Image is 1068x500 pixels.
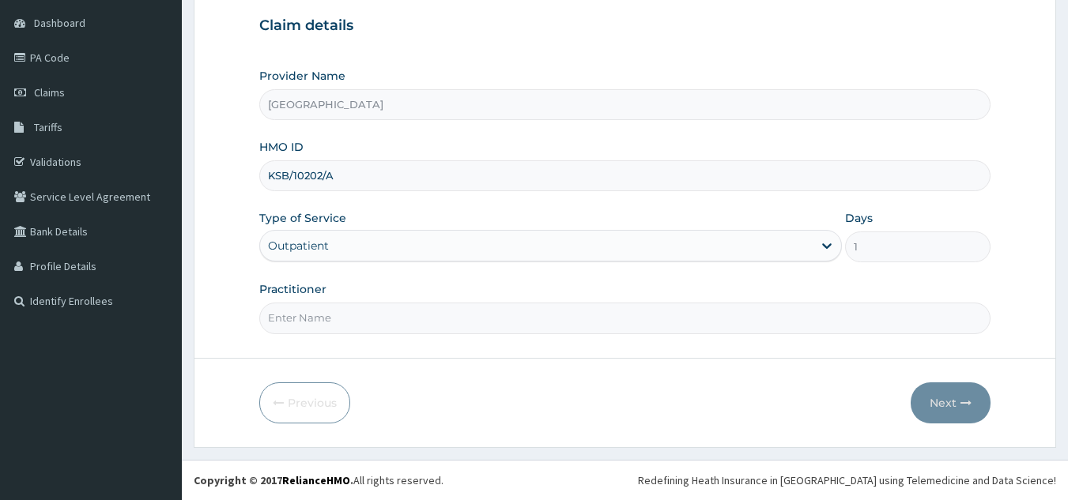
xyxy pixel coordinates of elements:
span: Claims [34,85,65,100]
a: RelianceHMO [282,473,350,487]
label: Practitioner [259,281,326,297]
span: Dashboard [34,16,85,30]
button: Next [911,382,991,423]
span: Tariffs [34,120,62,134]
input: Enter HMO ID [259,160,991,191]
label: Days [845,210,873,226]
label: Type of Service [259,210,346,226]
div: Outpatient [268,238,329,254]
strong: Copyright © 2017 . [194,473,353,487]
input: Enter Name [259,303,991,333]
label: HMO ID [259,139,304,155]
label: Provider Name [259,68,345,84]
footer: All rights reserved. [182,460,1068,500]
h3: Claim details [259,17,991,35]
div: Redefining Heath Insurance in [GEOGRAPHIC_DATA] using Telemedicine and Data Science! [638,472,1056,488]
button: Previous [259,382,350,423]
